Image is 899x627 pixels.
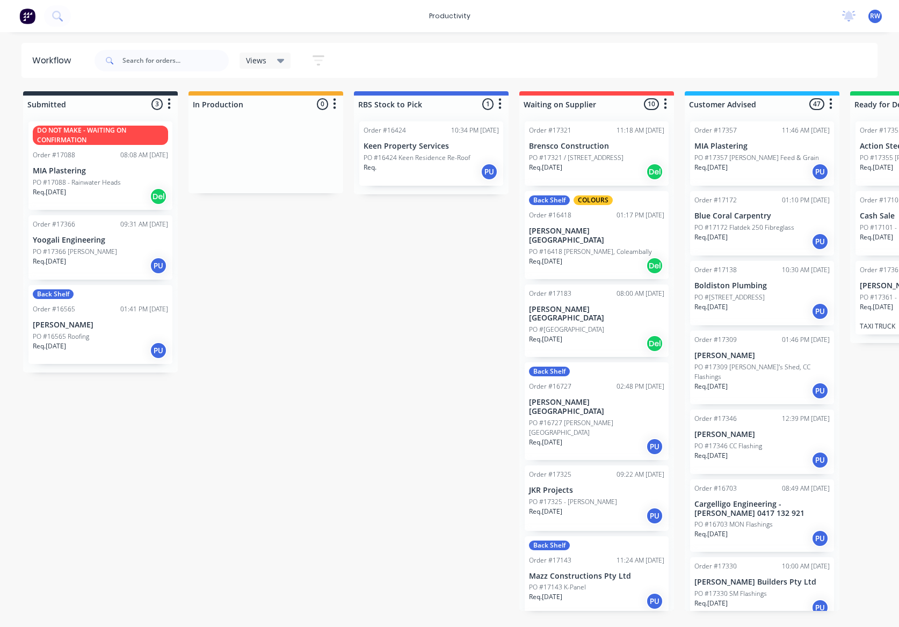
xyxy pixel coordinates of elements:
div: PU [811,451,829,469]
div: Order #1670308:49 AM [DATE]Cargelligo Engineering - [PERSON_NAME] 0417 132 921PO #16703 MON Flash... [690,479,834,552]
p: PO #17330 SM Flashings [694,589,767,599]
p: Req. [DATE] [33,341,66,351]
p: PO #17366 [PERSON_NAME] [33,247,117,257]
p: Req. [DATE] [529,163,562,172]
p: Req. [DATE] [33,187,66,197]
p: PO #17325 - [PERSON_NAME] [529,497,617,507]
div: 11:46 AM [DATE] [782,126,830,135]
p: Req. [DATE] [694,302,728,312]
div: productivity [424,8,476,24]
p: Cargelligo Engineering - [PERSON_NAME] 0417 132 921 [694,500,830,518]
div: PU [811,530,829,547]
div: PU [811,303,829,320]
p: Req. [DATE] [694,163,728,172]
div: Back Shelf [529,195,570,205]
p: Mazz Constructions Pty Ltd [529,572,664,581]
p: Req. [DATE] [33,257,66,266]
div: Order #1732111:18 AM [DATE]Brensco ConstructionPO #17321 / [STREET_ADDRESS]Req.[DATE]Del [525,121,669,186]
div: Back Shelf [33,289,74,299]
p: PO #16424 Keen Residence Re-Roof [364,153,470,163]
p: Req. [DATE] [694,232,728,242]
div: PU [150,342,167,359]
div: PU [811,599,829,616]
div: Back ShelfCOLOURSOrder #1641801:17 PM [DATE][PERSON_NAME][GEOGRAPHIC_DATA]PO #16418 [PERSON_NAME]... [525,191,669,279]
div: 10:00 AM [DATE] [782,562,830,571]
div: Order #17357 [694,126,737,135]
p: PO #16418 [PERSON_NAME], Coleambally [529,247,652,257]
div: Order #17183 [529,289,571,298]
p: Yoogali Engineering [33,236,168,245]
div: Workflow [32,54,76,67]
div: 01:46 PM [DATE] [782,335,830,345]
p: Req. [DATE] [860,232,893,242]
div: Order #1642410:34 PM [DATE]Keen Property ServicesPO #16424 Keen Residence Re-RoofReq.PU [359,121,503,186]
p: Req. [DATE] [529,592,562,602]
p: JKR Projects [529,486,664,495]
div: 10:34 PM [DATE] [451,126,499,135]
div: PU [811,163,829,180]
span: RW [870,11,880,21]
div: DO NOT MAKE - WAITING ON CONFIRMATIONOrder #1708808:08 AM [DATE]MIA PlasteringPO #17088 - Rainwat... [28,121,172,210]
div: Back ShelfOrder #1672702:48 PM [DATE][PERSON_NAME][GEOGRAPHIC_DATA]PO #16727 [PERSON_NAME][GEOGRA... [525,362,669,460]
div: Order #17138 [694,265,737,275]
div: Del [150,188,167,205]
div: Back Shelf [529,367,570,376]
div: Order #17309 [694,335,737,345]
div: Order #16703 [694,484,737,493]
div: PU [646,438,663,455]
div: 01:17 PM [DATE] [617,210,664,220]
p: PO #16727 [PERSON_NAME][GEOGRAPHIC_DATA] [529,418,664,438]
div: DO NOT MAKE - WAITING ON CONFIRMATION [33,126,168,145]
p: PO #[GEOGRAPHIC_DATA] [529,325,604,334]
p: Boldiston Plumbing [694,281,830,290]
div: Order #1733010:00 AM [DATE][PERSON_NAME] Builders Pty LtdPO #17330 SM FlashingsReq.[DATE]PU [690,557,834,622]
div: Order #16727 [529,382,571,391]
p: PO #17309 [PERSON_NAME]'s Shed, CC Flashings [694,362,830,382]
p: PO #17321 / [STREET_ADDRESS] [529,153,624,163]
p: PO #17143 K-Panel [529,582,586,592]
div: Order #17088 [33,150,75,160]
div: Order #17172 [694,195,737,205]
div: 12:39 PM [DATE] [782,414,830,424]
div: PU [811,233,829,250]
div: PU [811,382,829,399]
p: MIA Plastering [33,166,168,176]
span: Views [246,55,266,66]
div: 10:30 AM [DATE] [782,265,830,275]
div: Del [646,163,663,180]
div: Order #1736609:31 AM [DATE]Yoogali EngineeringPO #17366 [PERSON_NAME]Req.[DATE]PU [28,215,172,280]
div: Back ShelfOrder #1656501:41 PM [DATE][PERSON_NAME]PO #16565 RoofingReq.[DATE]PU [28,285,172,364]
div: Order #1717201:10 PM [DATE]Blue Coral CarpentryPO #17172 Flatdek 250 FibreglassReq.[DATE]PU [690,191,834,256]
div: 02:48 PM [DATE] [617,382,664,391]
p: Req. [DATE] [694,599,728,608]
div: 01:41 PM [DATE] [120,304,168,314]
p: [PERSON_NAME][GEOGRAPHIC_DATA] [529,227,664,245]
img: Factory [19,8,35,24]
div: Order #1718308:00 AM [DATE][PERSON_NAME][GEOGRAPHIC_DATA]PO #[GEOGRAPHIC_DATA]Req.[DATE]Del [525,285,669,358]
p: Req. [DATE] [529,257,562,266]
div: Order #17143 [529,556,571,565]
div: 08:08 AM [DATE] [120,150,168,160]
div: Order #17325 [529,470,571,479]
div: Order #1713810:30 AM [DATE]Boldiston PlumbingPO #[STREET_ADDRESS]Req.[DATE]PU [690,261,834,325]
p: Req. [DATE] [529,507,562,516]
p: PO #17088 - Rainwater Heads [33,178,121,187]
div: COLOURS [574,195,613,205]
div: Del [646,257,663,274]
p: PO #16703 MON Flashings [694,520,773,529]
div: 09:31 AM [DATE] [120,220,168,229]
div: Del [646,335,663,352]
p: Req. [DATE] [694,529,728,539]
p: Brensco Construction [529,142,664,151]
div: Order #16565 [33,304,75,314]
div: PU [646,593,663,610]
p: PO #16565 Roofing [33,332,89,341]
p: Req. [364,163,376,172]
p: Keen Property Services [364,142,499,151]
div: Back Shelf [529,541,570,550]
div: PU [481,163,498,180]
div: Order #17366 [33,220,75,229]
p: PO #17172 Flatdek 250 Fibreglass [694,223,794,232]
div: Order #1735711:46 AM [DATE]MIA PlasteringPO #17357 [PERSON_NAME] Feed & GrainReq.[DATE]PU [690,121,834,186]
input: Search for orders... [122,50,229,71]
